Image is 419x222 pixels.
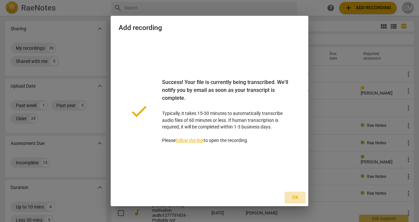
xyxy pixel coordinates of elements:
button: Ok [285,192,306,204]
h2: Add recording [119,24,300,32]
div: Success! Your file is currently being transcribed. We'll notify you by email as soon as your tran... [162,78,290,110]
span: done [129,101,149,121]
span: Ok [290,194,300,201]
p: Typically, it takes 15-30 minutes to automatically transcribe audio files of 60 minutes or less. ... [162,78,290,144]
a: follow the link [176,138,204,143]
